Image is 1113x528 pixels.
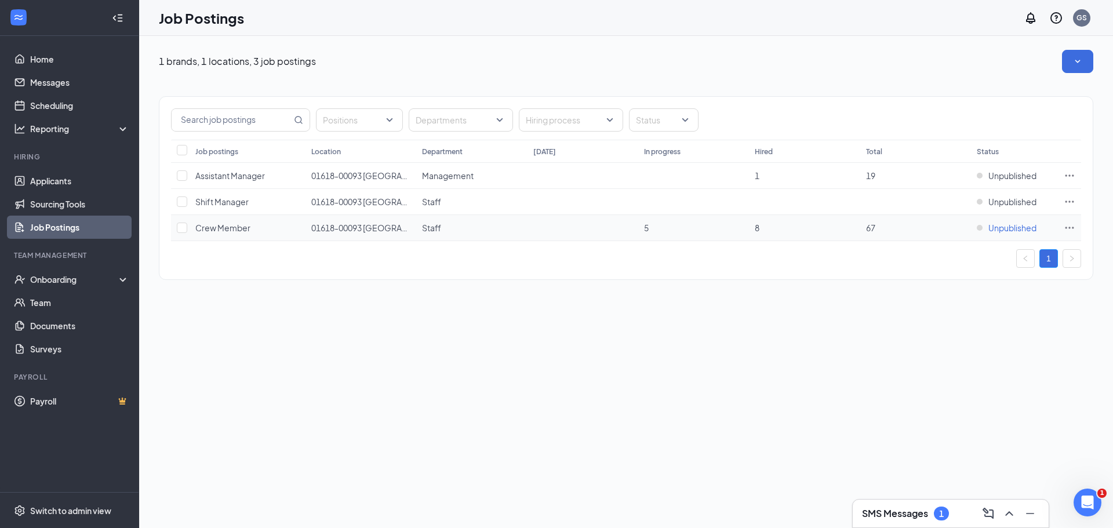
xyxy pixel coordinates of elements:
th: [DATE] [528,140,638,163]
svg: MagnifyingGlass [294,115,303,125]
button: SmallChevronDown [1062,50,1093,73]
span: 5 [644,223,649,233]
th: Total [860,140,971,163]
svg: ComposeMessage [981,507,995,520]
svg: WorkstreamLogo [13,12,24,23]
span: Unpublished [988,196,1036,207]
svg: Ellipses [1064,170,1075,181]
span: right [1068,255,1075,262]
button: Minimize [1021,504,1039,523]
div: Hiring [14,152,127,162]
span: Unpublished [988,170,1036,181]
th: Status [971,140,1058,163]
div: Location [311,147,341,156]
div: Team Management [14,250,127,260]
p: 1 brands, 1 locations, 3 job postings [159,55,316,68]
td: 01618-00093 Stockbridge GA [305,215,416,241]
a: Scheduling [30,94,129,117]
span: 01618-00093 [GEOGRAPHIC_DATA] [GEOGRAPHIC_DATA] [311,170,533,181]
a: 1 [1040,250,1057,267]
svg: Ellipses [1064,222,1075,234]
a: Applicants [30,169,129,192]
div: Payroll [14,372,127,382]
span: 01618-00093 [GEOGRAPHIC_DATA] [GEOGRAPHIC_DATA] [311,223,533,233]
span: 1 [755,170,759,181]
div: Onboarding [30,274,119,285]
th: Hired [749,140,860,163]
span: 1 [1097,489,1107,498]
svg: Collapse [112,12,123,24]
button: ChevronUp [1000,504,1019,523]
a: PayrollCrown [30,389,129,413]
div: Department [422,147,463,156]
td: 01618-00093 Stockbridge GA [305,163,416,189]
a: Team [30,291,129,314]
button: left [1016,249,1035,268]
a: Job Postings [30,216,129,239]
span: left [1022,255,1029,262]
span: 19 [866,170,875,181]
td: Staff [416,189,527,215]
button: right [1063,249,1081,268]
span: Staff [422,196,441,207]
svg: Minimize [1023,507,1037,520]
span: Staff [422,223,441,233]
span: Management [422,170,474,181]
li: Previous Page [1016,249,1035,268]
a: Surveys [30,337,129,361]
a: Messages [30,71,129,94]
svg: QuestionInfo [1049,11,1063,25]
span: 8 [755,223,759,233]
button: ComposeMessage [979,504,998,523]
a: Documents [30,314,129,337]
span: Shift Manager [195,196,249,207]
th: In progress [638,140,749,163]
td: 01618-00093 Stockbridge GA [305,189,416,215]
h1: Job Postings [159,8,244,28]
li: Next Page [1063,249,1081,268]
svg: ChevronUp [1002,507,1016,520]
svg: Ellipses [1064,196,1075,207]
span: 67 [866,223,875,233]
td: Management [416,163,527,189]
svg: SmallChevronDown [1072,56,1083,67]
span: 01618-00093 [GEOGRAPHIC_DATA] [GEOGRAPHIC_DATA] [311,196,533,207]
div: 1 [939,509,944,519]
div: GS [1076,13,1087,23]
h3: SMS Messages [862,507,928,520]
input: Search job postings [172,109,292,131]
li: 1 [1039,249,1058,268]
div: Job postings [195,147,238,156]
span: Crew Member [195,223,250,233]
a: Sourcing Tools [30,192,129,216]
svg: UserCheck [14,274,26,285]
div: Switch to admin view [30,505,111,516]
div: Reporting [30,123,130,134]
svg: Settings [14,505,26,516]
iframe: Intercom live chat [1074,489,1101,516]
span: Unpublished [988,222,1036,234]
td: Staff [416,215,527,241]
a: Home [30,48,129,71]
span: Assistant Manager [195,170,265,181]
svg: Analysis [14,123,26,134]
svg: Notifications [1024,11,1038,25]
